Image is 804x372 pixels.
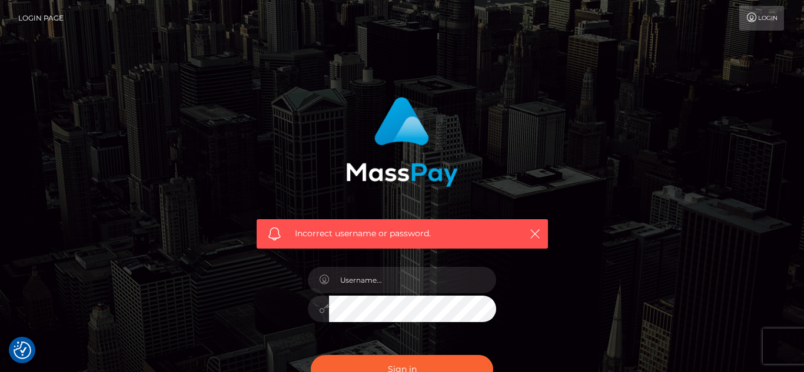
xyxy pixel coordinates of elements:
a: Login [739,6,784,31]
img: MassPay Login [346,97,458,187]
button: Consent Preferences [14,341,31,359]
img: Revisit consent button [14,341,31,359]
span: Incorrect username or password. [295,227,510,240]
input: Username... [329,267,496,293]
a: Login Page [18,6,64,31]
